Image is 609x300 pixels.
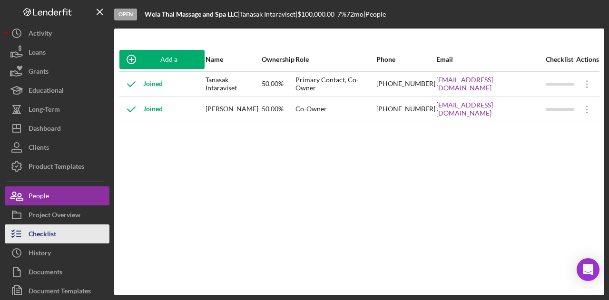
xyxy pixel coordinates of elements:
[5,262,109,281] button: Documents
[29,224,56,246] div: Checklist
[29,157,84,178] div: Product Templates
[5,43,109,62] button: Loans
[29,62,49,83] div: Grants
[143,50,195,69] div: Add a Participant
[262,56,295,63] div: Ownership
[5,157,109,176] button: Product Templates
[5,24,109,43] button: Activity
[29,119,61,140] div: Dashboard
[5,186,109,205] button: People
[145,10,240,18] div: |
[5,62,109,81] button: Grants
[29,186,49,208] div: People
[240,10,297,18] div: Tanasak Intaraviset |
[5,205,109,224] button: Project Overview
[262,97,295,121] div: 50.00%
[376,97,435,121] div: [PHONE_NUMBER]
[119,72,163,96] div: Joined
[145,10,238,18] b: Wela Thai Massage and Spa LLC
[5,224,109,243] button: Checklist
[206,56,261,63] div: Name
[5,81,109,100] button: Educational
[337,10,346,18] div: 7 %
[29,81,64,102] div: Educational
[436,101,545,116] a: [EMAIL_ADDRESS][DOMAIN_NAME]
[206,72,261,96] div: Tanasak Intaraviset
[295,72,375,96] div: Primary Contact, Co-Owner
[5,243,109,262] button: History
[436,76,545,91] a: [EMAIL_ADDRESS][DOMAIN_NAME]
[376,56,435,63] div: Phone
[577,258,599,281] div: Open Intercom Messenger
[119,50,205,69] button: Add a Participant
[29,262,62,284] div: Documents
[119,97,163,121] div: Joined
[5,119,109,138] button: Dashboard
[114,9,137,20] div: Open
[436,56,545,63] div: Email
[295,56,375,63] div: Role
[29,24,52,45] div: Activity
[295,97,375,121] div: Co-Owner
[297,10,337,18] div: $100,000.00
[29,243,51,265] div: History
[363,10,386,18] div: | People
[5,138,109,157] button: Clients
[575,56,599,63] div: Actions
[29,205,80,227] div: Project Overview
[29,138,49,159] div: Clients
[376,72,435,96] div: [PHONE_NUMBER]
[5,100,109,119] button: Long-Term
[546,56,574,63] div: Checklist
[206,97,261,121] div: [PERSON_NAME]
[29,43,46,64] div: Loans
[346,10,363,18] div: 72 mo
[29,100,60,121] div: Long-Term
[262,72,295,96] div: 50.00%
